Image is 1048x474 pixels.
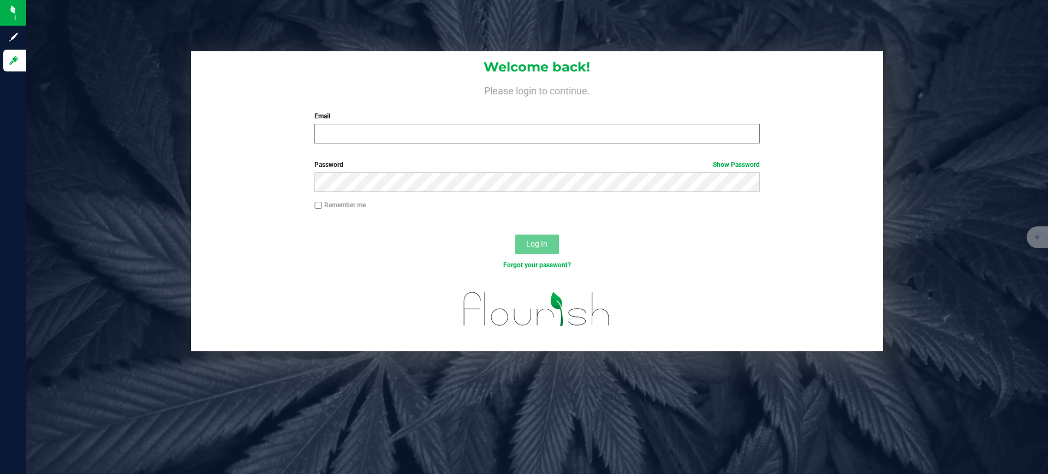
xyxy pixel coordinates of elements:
[515,235,559,254] button: Log In
[191,60,883,74] h1: Welcome back!
[8,55,19,66] inline-svg: Log in
[191,83,883,96] h4: Please login to continue.
[526,239,547,248] span: Log In
[503,261,571,269] a: Forgot your password?
[314,200,366,210] label: Remember me
[314,202,322,209] input: Remember me
[450,281,623,337] img: flourish_logo.svg
[314,111,759,121] label: Email
[713,161,760,169] a: Show Password
[314,161,343,169] span: Password
[8,32,19,43] inline-svg: Sign up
